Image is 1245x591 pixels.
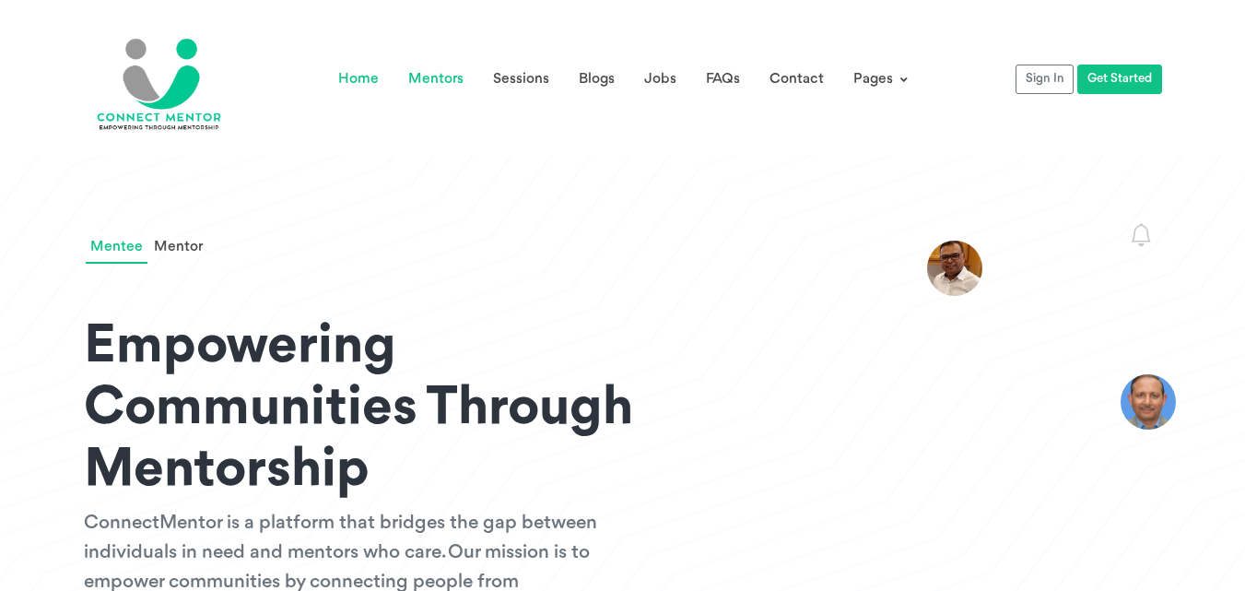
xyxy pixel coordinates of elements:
[149,232,207,264] a: Mentor
[393,65,478,94] a: Mentors
[84,15,231,140] img: logo
[478,65,564,94] a: Sessions
[629,65,691,94] a: Jobs
[1016,65,1074,95] a: Sign In
[84,316,722,502] h1: Empowering Communities Through Mentorship
[86,232,147,264] a: Mentee
[1077,65,1161,95] a: Get Started
[691,65,755,94] a: FAQs
[755,65,839,94] a: Contact
[564,65,629,94] a: Blogs
[839,65,922,94] a: Pages
[323,65,393,94] a: Home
